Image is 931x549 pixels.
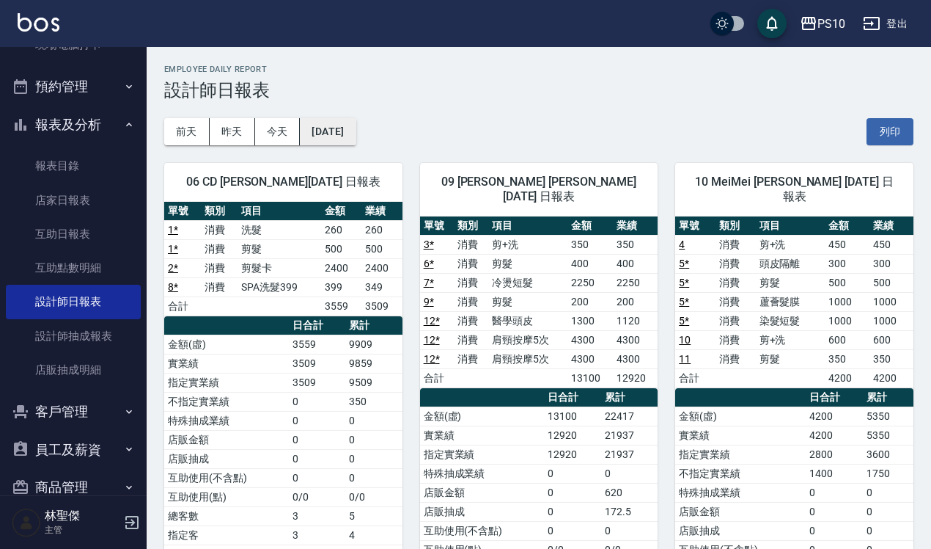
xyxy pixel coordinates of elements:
[321,239,361,258] td: 500
[6,353,141,387] a: 店販抽成明細
[361,277,402,297] td: 349
[544,407,600,426] td: 13100
[345,373,402,392] td: 9509
[817,15,845,33] div: PS10
[164,449,289,468] td: 店販抽成
[675,217,715,236] th: 單號
[756,330,825,349] td: 剪+洗
[869,217,913,236] th: 業績
[454,292,488,311] td: 消費
[289,335,345,354] td: 3559
[201,239,238,258] td: 消費
[454,311,488,330] td: 消費
[164,487,289,506] td: 互助使用(點)
[6,319,141,353] a: 設計師抽成報表
[715,349,756,368] td: 消費
[6,183,141,217] a: 店家日報表
[300,118,356,145] button: [DATE]
[164,468,289,487] td: 互助使用(不含點)
[6,149,141,183] a: 報表目錄
[857,10,913,37] button: 登出
[613,273,658,292] td: 2250
[238,220,321,239] td: 洗髮
[825,273,869,292] td: 500
[715,330,756,349] td: 消費
[488,217,567,236] th: 項目
[201,258,238,277] td: 消費
[869,349,913,368] td: 350
[289,449,345,468] td: 0
[420,464,545,483] td: 特殊抽成業績
[675,217,913,388] table: a dense table
[164,392,289,411] td: 不指定實業績
[715,217,756,236] th: 類別
[361,239,402,258] td: 500
[289,373,345,392] td: 3509
[825,217,869,236] th: 金額
[863,407,913,426] td: 5350
[420,217,455,236] th: 單號
[756,273,825,292] td: 剪髮
[679,353,691,365] a: 11
[544,445,600,464] td: 12920
[420,483,545,502] td: 店販金額
[289,411,345,430] td: 0
[6,106,141,144] button: 報表及分析
[210,118,255,145] button: 昨天
[164,297,201,316] td: 合計
[869,311,913,330] td: 1000
[454,254,488,273] td: 消費
[289,354,345,373] td: 3509
[6,468,141,506] button: 商品管理
[675,521,805,540] td: 店販抽成
[825,311,869,330] td: 1000
[825,254,869,273] td: 300
[679,334,691,346] a: 10
[18,13,59,32] img: Logo
[869,254,913,273] td: 300
[675,407,805,426] td: 金額(虛)
[806,426,863,445] td: 4200
[866,118,913,145] button: 列印
[863,445,913,464] td: 3600
[567,217,612,236] th: 金額
[454,273,488,292] td: 消費
[6,217,141,251] a: 互助日報表
[454,217,488,236] th: 類別
[794,9,851,39] button: PS10
[544,521,600,540] td: 0
[238,202,321,221] th: 項目
[567,368,612,388] td: 13100
[693,175,896,204] span: 10 MeiMei [PERSON_NAME] [DATE] 日報表
[345,526,402,545] td: 4
[6,68,141,106] button: 預約管理
[601,502,658,521] td: 172.5
[675,464,805,483] td: 不指定實業績
[164,506,289,526] td: 總客數
[715,254,756,273] td: 消費
[361,202,402,221] th: 業績
[806,521,863,540] td: 0
[863,388,913,407] th: 累計
[289,487,345,506] td: 0/0
[164,354,289,373] td: 實業績
[361,258,402,277] td: 2400
[345,411,402,430] td: 0
[438,175,641,204] span: 09 [PERSON_NAME] [PERSON_NAME][DATE] 日報表
[420,426,545,445] td: 實業績
[488,273,567,292] td: 冷燙短髮
[567,311,612,330] td: 1300
[164,335,289,354] td: 金額(虛)
[420,502,545,521] td: 店販抽成
[679,239,685,250] a: 4
[544,502,600,521] td: 0
[544,464,600,483] td: 0
[825,349,869,368] td: 350
[321,202,361,221] th: 金額
[289,392,345,411] td: 0
[675,445,805,464] td: 指定實業績
[567,349,612,368] td: 4300
[806,445,863,464] td: 2800
[201,220,238,239] td: 消費
[869,368,913,388] td: 4200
